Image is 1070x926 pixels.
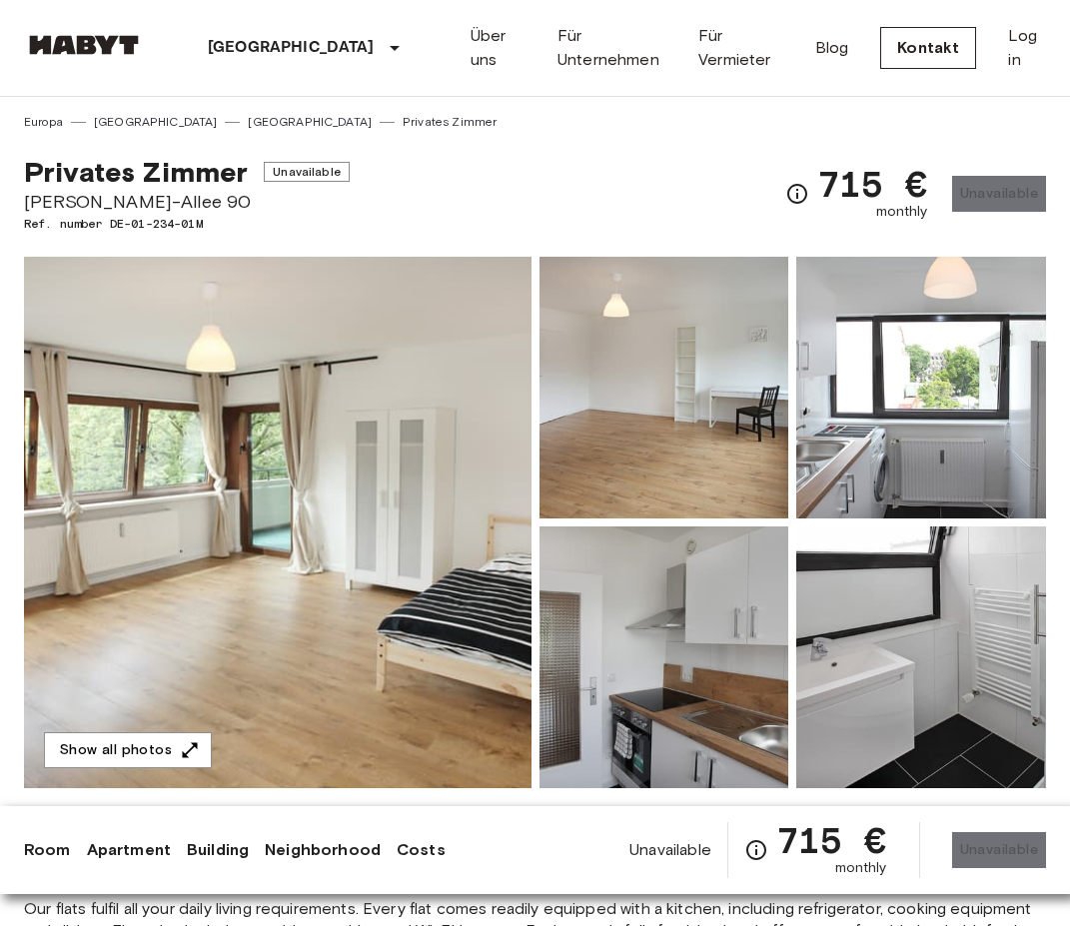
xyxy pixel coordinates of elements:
span: Privates Zimmer [24,155,248,189]
svg: Check cost overview for full price breakdown. Please note that discounts apply to new joiners onl... [785,182,809,206]
img: Picture of unit DE-01-234-01M [539,257,789,518]
a: Costs [397,838,446,862]
span: Unavailable [264,162,350,182]
a: Building [187,838,249,862]
a: [GEOGRAPHIC_DATA] [94,113,218,131]
span: monthly [876,202,928,222]
span: monthly [835,858,887,878]
img: Picture of unit DE-01-234-01M [796,526,1046,788]
a: Für Unternehmen [557,24,666,72]
button: Show all photos [44,732,212,769]
span: Unavailable [629,839,711,861]
svg: Check cost overview for full price breakdown. Please note that discounts apply to new joiners onl... [744,838,768,862]
span: 715 € [817,166,928,202]
a: Log in [1008,24,1046,72]
span: Ref. number DE-01-234-01M [24,215,350,233]
a: Privates Zimmer [403,113,497,131]
a: Neighborhood [265,838,381,862]
a: Blog [815,36,849,60]
a: Apartment [87,838,171,862]
a: Europa [24,113,63,131]
img: Picture of unit DE-01-234-01M [796,257,1046,518]
p: [GEOGRAPHIC_DATA] [208,36,375,60]
a: [GEOGRAPHIC_DATA] [248,113,372,131]
img: Picture of unit DE-01-234-01M [539,526,789,788]
a: Für Vermieter [698,24,783,72]
a: Kontakt [880,27,976,69]
span: 715 € [776,822,887,858]
a: Über uns [471,24,526,72]
img: Marketing picture of unit DE-01-234-01M [24,257,532,788]
img: Habyt [24,35,144,55]
a: Room [24,838,71,862]
span: [PERSON_NAME]-Allee 90 [24,189,350,215]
